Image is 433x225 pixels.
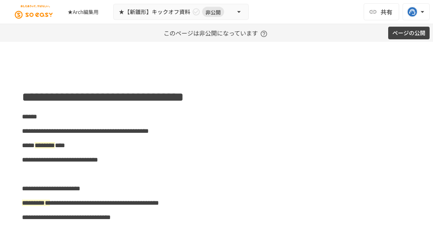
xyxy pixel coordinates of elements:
span: 非公開 [202,8,224,16]
button: ページの公開 [388,27,430,40]
button: 共有 [364,3,399,20]
p: このページは非公開になっています [164,24,270,42]
img: JEGjsIKIkXC9kHzRN7titGGb0UF19Vi83cQ0mCQ5DuX [7,5,61,19]
div: ★Arch編集用 [68,8,110,16]
button: ★【新雛形】キックオフ資料非公開 [113,4,249,20]
span: 共有 [381,7,392,16]
span: ★【新雛形】キックオフ資料 [119,7,190,16]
